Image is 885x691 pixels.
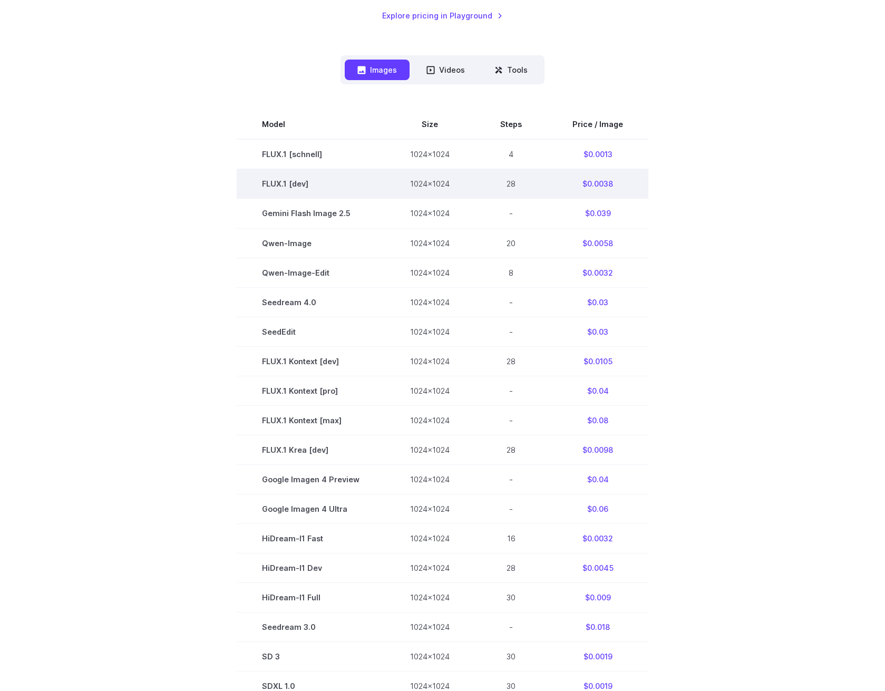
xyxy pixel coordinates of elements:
td: 28 [475,169,547,199]
td: 28 [475,435,547,464]
td: $0.04 [547,376,648,405]
td: 1024x1024 [385,317,475,346]
button: Videos [414,60,478,80]
td: Google Imagen 4 Preview [237,464,385,494]
td: SeedEdit [237,317,385,346]
td: FLUX.1 Kontext [pro] [237,376,385,405]
td: 1024x1024 [385,435,475,464]
td: 1024x1024 [385,228,475,258]
td: - [475,287,547,317]
td: 1024x1024 [385,553,475,583]
td: Seedream 4.0 [237,287,385,317]
td: Qwen-Image [237,228,385,258]
button: Tools [482,60,540,80]
td: $0.0058 [547,228,648,258]
th: Steps [475,110,547,139]
td: $0.0105 [547,346,648,376]
td: $0.0032 [547,258,648,287]
td: 1024x1024 [385,464,475,494]
td: - [475,317,547,346]
a: Explore pricing in Playground [382,9,503,22]
td: $0.0098 [547,435,648,464]
td: $0.0019 [547,642,648,671]
td: 1024x1024 [385,494,475,523]
td: - [475,612,547,642]
td: 1024x1024 [385,405,475,435]
td: $0.0013 [547,139,648,169]
td: $0.0032 [547,523,648,553]
td: Seedream 3.0 [237,612,385,642]
td: - [475,494,547,523]
td: $0.06 [547,494,648,523]
td: 1024x1024 [385,523,475,553]
td: 8 [475,258,547,287]
td: - [475,199,547,228]
td: 1024x1024 [385,376,475,405]
td: FLUX.1 Kontext [max] [237,405,385,435]
button: Images [345,60,410,80]
td: 1024x1024 [385,199,475,228]
td: HiDream-I1 Fast [237,523,385,553]
td: $0.0045 [547,553,648,583]
td: FLUX.1 [dev] [237,169,385,199]
th: Size [385,110,475,139]
td: 1024x1024 [385,642,475,671]
th: Price / Image [547,110,648,139]
td: $0.009 [547,583,648,612]
td: $0.04 [547,464,648,494]
td: $0.018 [547,612,648,642]
td: 1024x1024 [385,287,475,317]
td: 30 [475,642,547,671]
td: 1024x1024 [385,139,475,169]
td: 1024x1024 [385,346,475,376]
td: 1024x1024 [385,583,475,612]
td: - [475,376,547,405]
td: HiDream-I1 Dev [237,553,385,583]
td: 20 [475,228,547,258]
span: Gemini Flash Image 2.5 [262,207,359,219]
td: 28 [475,553,547,583]
td: $0.03 [547,287,648,317]
td: Qwen-Image-Edit [237,258,385,287]
td: $0.039 [547,199,648,228]
td: $0.0038 [547,169,648,199]
td: - [475,464,547,494]
td: - [475,405,547,435]
td: SD 3 [237,642,385,671]
th: Model [237,110,385,139]
td: 1024x1024 [385,612,475,642]
td: $0.08 [547,405,648,435]
td: HiDream-I1 Full [237,583,385,612]
td: 28 [475,346,547,376]
td: FLUX.1 Krea [dev] [237,435,385,464]
td: 1024x1024 [385,258,475,287]
td: 1024x1024 [385,169,475,199]
td: $0.03 [547,317,648,346]
td: FLUX.1 Kontext [dev] [237,346,385,376]
td: FLUX.1 [schnell] [237,139,385,169]
td: 30 [475,583,547,612]
td: 16 [475,523,547,553]
td: Google Imagen 4 Ultra [237,494,385,523]
td: 4 [475,139,547,169]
